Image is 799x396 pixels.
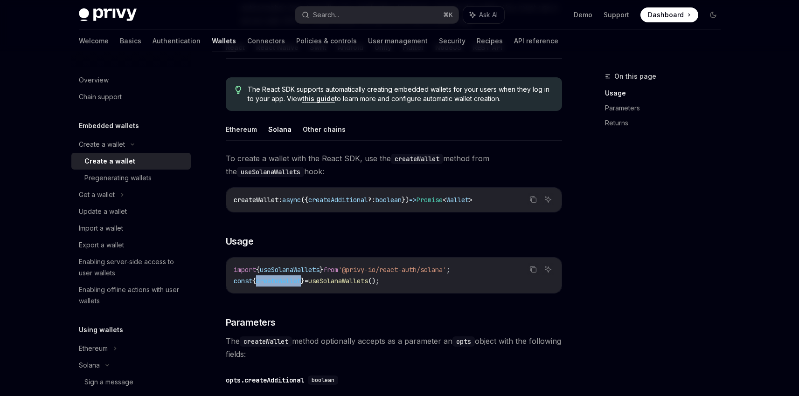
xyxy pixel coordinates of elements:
[614,71,656,82] span: On this page
[446,266,450,274] span: ;
[295,7,459,23] button: Search...⌘K
[409,196,417,204] span: =>
[446,196,469,204] span: Wallet
[463,7,504,23] button: Ask AI
[71,237,191,253] a: Export a wallet
[542,263,554,275] button: Ask AI
[79,343,108,354] div: Ethereum
[71,203,191,220] a: Update a wallet
[368,277,379,285] span: ();
[120,30,141,52] a: Basics
[527,193,539,205] button: Copy the contents from the code block
[308,196,368,204] span: createAdditional
[226,316,276,329] span: Parameters
[477,30,503,52] a: Recipes
[226,152,562,178] span: To create a wallet with the React SDK, use the method from the hook:
[71,220,191,237] a: Import a wallet
[234,196,278,204] span: createWallet
[323,266,338,274] span: from
[282,196,301,204] span: async
[302,95,335,103] a: this guide
[71,72,191,89] a: Overview
[79,139,125,150] div: Create a wallet
[84,172,152,184] div: Pregenerating wallets
[84,156,135,167] div: Create a wallet
[268,118,292,140] button: Solana
[312,376,334,384] span: boolean
[71,281,191,309] a: Enabling offline actions with user wallets
[301,196,308,204] span: ({
[240,336,292,347] code: createWallet
[278,196,282,204] span: :
[79,75,109,86] div: Overview
[320,266,323,274] span: }
[226,335,562,361] span: The method optionally accepts as a parameter an object with the following fields:
[527,263,539,275] button: Copy the contents from the code block
[71,153,191,170] a: Create a wallet
[452,336,475,347] code: opts
[252,277,256,285] span: {
[605,116,728,130] a: Returns
[71,89,191,105] a: Chain support
[640,7,698,22] a: Dashboard
[248,85,552,103] span: The React SDK supports automatically creating embedded wallets for your users when they log in to...
[296,30,357,52] a: Policies & controls
[648,10,684,20] span: Dashboard
[79,91,122,102] div: Chain support
[313,9,339,20] div: Search...
[706,7,721,22] button: Toggle dark mode
[79,223,123,234] div: Import a wallet
[79,30,109,52] a: Welcome
[71,170,191,186] a: Pregenerating wallets
[237,167,304,177] code: useSolanaWallets
[234,277,252,285] span: const
[391,154,443,164] code: createWallet
[79,324,123,335] h5: Using wallets
[443,196,446,204] span: <
[235,86,242,94] svg: Tip
[212,30,236,52] a: Wallets
[439,30,466,52] a: Security
[79,284,185,307] div: Enabling offline actions with user wallets
[402,196,409,204] span: })
[469,196,472,204] span: >
[542,193,554,205] button: Ask AI
[71,253,191,281] a: Enabling server-side access to user wallets
[338,266,446,274] span: '@privy-io/react-auth/solana'
[71,374,191,390] a: Sign a message
[247,30,285,52] a: Connectors
[84,376,133,388] div: Sign a message
[605,86,728,101] a: Usage
[368,196,375,204] span: ?:
[79,360,100,371] div: Solana
[574,10,592,20] a: Demo
[604,10,629,20] a: Support
[79,8,137,21] img: dark logo
[605,101,728,116] a: Parameters
[79,206,127,217] div: Update a wallet
[153,30,201,52] a: Authentication
[305,277,308,285] span: =
[256,266,260,274] span: {
[303,118,346,140] button: Other chains
[479,10,498,20] span: Ask AI
[226,376,304,385] div: opts.createAdditional
[514,30,558,52] a: API reference
[260,266,320,274] span: useSolanaWallets
[443,11,453,19] span: ⌘ K
[301,277,305,285] span: }
[256,277,301,285] span: createWallet
[79,239,124,251] div: Export a wallet
[308,277,368,285] span: useSolanaWallets
[226,235,254,248] span: Usage
[79,189,115,200] div: Get a wallet
[79,120,139,131] h5: Embedded wallets
[79,256,185,279] div: Enabling server-side access to user wallets
[234,266,256,274] span: import
[368,30,428,52] a: User management
[417,196,443,204] span: Promise
[375,196,402,204] span: boolean
[226,118,257,140] button: Ethereum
